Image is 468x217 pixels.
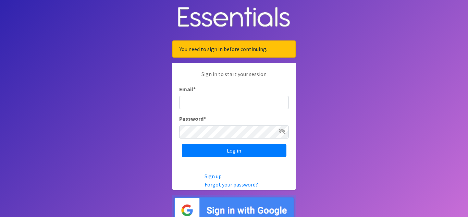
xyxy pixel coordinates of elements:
a: Forgot your password? [205,181,258,188]
a: Sign up [205,173,222,180]
p: Sign in to start your session [179,70,289,85]
abbr: required [193,86,196,93]
label: Email [179,85,196,93]
label: Password [179,114,206,123]
input: Log in [182,144,286,157]
div: You need to sign in before continuing. [172,40,296,58]
abbr: required [204,115,206,122]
